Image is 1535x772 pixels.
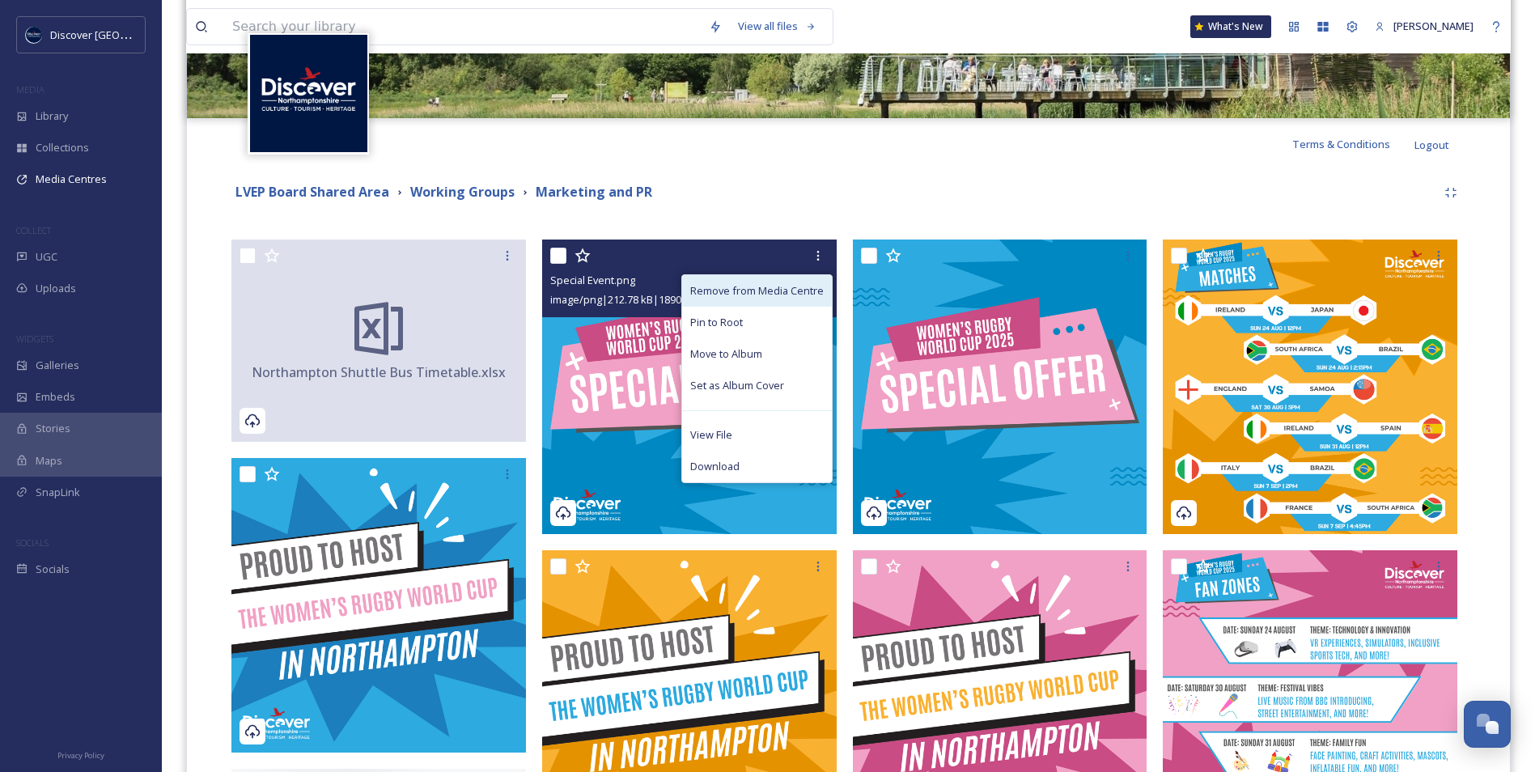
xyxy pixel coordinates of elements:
span: image/png | 212.78 kB | 1890 x 1890 [550,292,710,307]
button: Open Chat [1464,701,1511,748]
strong: LVEP Board Shared Area [235,183,389,201]
span: Library [36,108,68,124]
span: Move to Album [690,346,762,362]
span: Embeds [36,389,75,405]
span: Download [690,459,740,474]
span: Set as Album Cover [690,378,784,393]
span: View File [690,427,732,443]
span: MEDIA [16,83,45,95]
span: [PERSON_NAME] [1393,19,1474,33]
strong: Marketing and PR [536,183,652,201]
span: WIDGETS [16,333,53,345]
img: Special Offer.png [853,240,1147,534]
a: Privacy Policy [57,744,104,764]
a: What's New [1190,15,1271,38]
a: Terms & Conditions [1292,134,1414,154]
span: Uploads [36,281,76,296]
span: Remove from Media Centre [690,283,824,299]
span: COLLECT [16,224,51,236]
img: Proud to Host - blue.png [231,458,526,753]
span: SnapLink [36,485,80,500]
span: Maps [36,453,62,469]
a: View all files [730,11,825,42]
span: Discover [GEOGRAPHIC_DATA] [50,27,197,42]
a: [PERSON_NAME] [1367,11,1482,42]
span: Northampton Shuttle Bus Timetable.xlsx [252,363,506,382]
span: Privacy Policy [57,750,104,761]
span: Logout [1414,138,1449,152]
span: Collections [36,140,89,155]
span: Pin to Root [690,315,743,330]
input: Search your library [224,9,701,45]
span: Special Event.png [550,273,635,287]
span: Media Centres [36,172,107,187]
span: SOCIALS [16,537,49,549]
img: Untitled%20design%20%282%29.png [250,35,367,152]
span: Terms & Conditions [1292,137,1390,151]
img: Untitled%20design%20%282%29.png [26,27,42,43]
img: Special Event.png [542,240,837,534]
span: Stories [36,421,70,436]
span: Socials [36,562,70,577]
img: Match Dates.png [1163,240,1457,534]
span: Galleries [36,358,79,373]
span: UGC [36,249,57,265]
strong: Working Groups [410,183,515,201]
